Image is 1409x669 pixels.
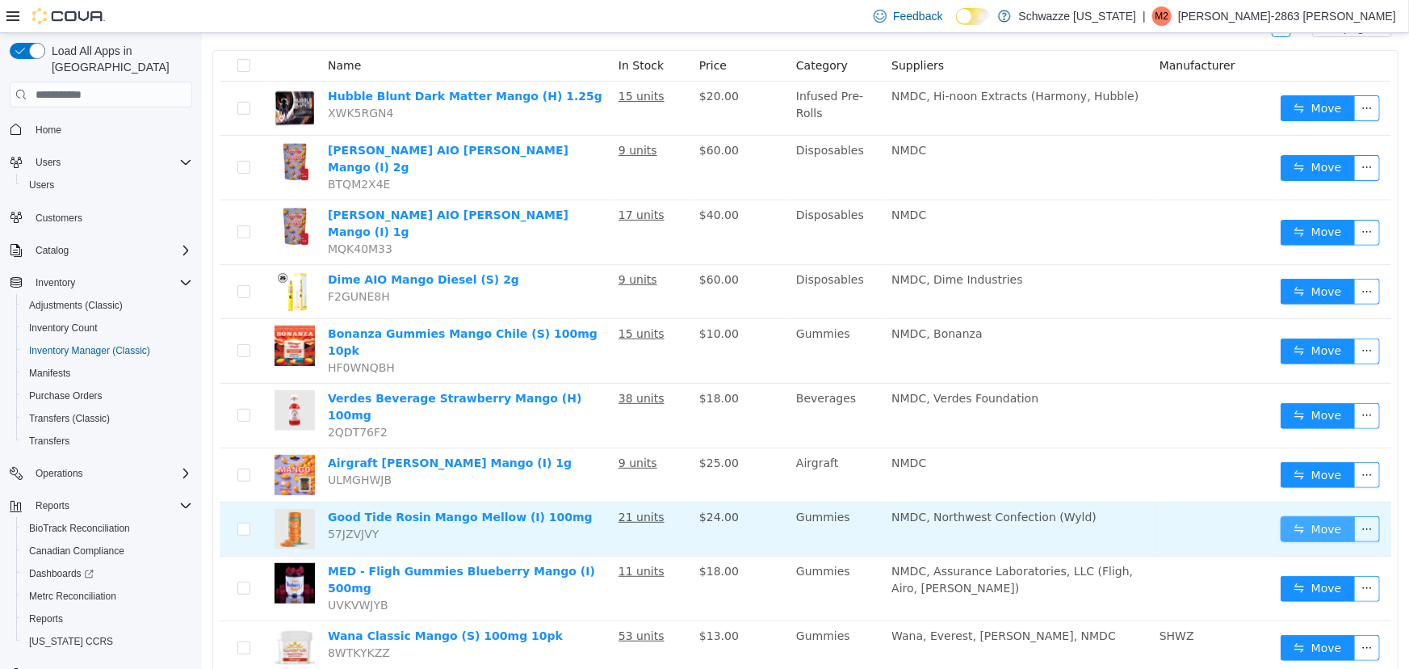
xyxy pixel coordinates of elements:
button: icon: swapMove [1079,305,1153,331]
span: Metrc Reconciliation [29,590,116,603]
span: Reports [29,612,63,625]
a: Reports [23,609,69,629]
a: Airgraft [PERSON_NAME] Mango (I) 1g [126,423,370,436]
span: Inventory [29,273,192,292]
a: [PERSON_NAME] AIO [PERSON_NAME] Mango (I) 2g [126,111,367,141]
u: 15 units [417,57,463,69]
button: icon: ellipsis [1152,62,1178,88]
button: Customers [3,206,199,229]
span: Metrc Reconciliation [23,587,192,606]
span: NMDC [690,111,724,124]
a: Transfers (Classic) [23,409,116,428]
span: $10.00 [497,294,537,307]
img: Verdes Beverage Strawberry Mango (H) 100mg hero shot [73,357,113,398]
button: icon: ellipsis [1152,305,1178,331]
p: [PERSON_NAME]-2863 [PERSON_NAME] [1178,6,1396,26]
span: Manifests [29,367,70,380]
button: icon: swapMove [1079,187,1153,212]
button: Metrc Reconciliation [16,585,199,608]
span: NMDC, Northwest Confection (Wyld) [690,478,895,490]
span: Reports [36,499,69,512]
img: Hubble Blunt Dark Matter Mango (H) 1.25g hero shot [73,55,113,95]
p: Schwazze [US_STATE] [1019,6,1137,26]
span: Home [36,124,61,137]
span: 57JZVJVY [126,494,177,507]
span: NMDC, Hi-noon Extracts (Harmony, Hubble) [690,57,937,69]
span: NMDC, Bonanza [690,294,780,307]
span: MQK40M33 [126,209,191,222]
u: 11 units [417,532,463,545]
button: Catalog [3,239,199,262]
button: icon: swapMove [1079,122,1153,148]
span: HF0WNQBH [126,328,193,341]
button: icon: ellipsis [1152,187,1178,212]
span: 2QDT76F2 [126,393,186,406]
td: Disposables [588,167,683,232]
span: NMDC, Assurance Laboratories, LLC (Fligh, Airo, [PERSON_NAME]) [690,532,931,562]
img: Bonanza Gummies Mango Chile (S) 100mg 10pk hero shot [73,292,113,333]
a: Inventory Count [23,318,104,338]
span: NMDC [690,423,724,436]
button: icon: ellipsis [1152,122,1178,148]
a: Customers [29,208,89,228]
a: [US_STATE] CCRS [23,632,120,651]
u: 53 units [417,596,463,609]
span: NMDC, Dime Industries [690,240,820,253]
button: icon: ellipsis [1152,246,1178,271]
button: Purchase Orders [16,385,199,407]
span: Users [29,179,54,191]
u: 9 units [417,240,455,253]
a: MED - Fligh Gummies Blueberry Mango (I) 500mg [126,532,393,562]
u: 9 units [417,423,455,436]
button: Operations [29,464,90,483]
span: ULMGHWJB [126,440,190,453]
span: Name [126,26,159,39]
span: Users [36,156,61,169]
button: Inventory Manager (Classic) [16,339,199,362]
button: Users [3,151,199,174]
a: Users [23,175,61,195]
span: $13.00 [497,596,537,609]
a: Home [29,120,68,140]
span: Customers [29,208,192,228]
a: Dashboards [23,564,100,583]
a: [PERSON_NAME] AIO [PERSON_NAME] Mango (I) 1g [126,175,367,205]
a: Bonanza Gummies Mango Chile (S) 100mg 10pk [126,294,396,324]
span: BioTrack Reconciliation [29,522,130,535]
img: Cova [32,8,105,24]
span: Transfers [29,435,69,448]
a: Wana Classic Mango (S) 100mg 10pk [126,596,361,609]
a: Transfers [23,431,76,451]
span: Manufacturer [958,26,1034,39]
td: Disposables [588,103,683,167]
a: Dashboards [16,562,199,585]
span: Reports [23,609,192,629]
span: $24.00 [497,478,537,490]
input: Dark Mode [956,8,990,25]
span: Canadian Compliance [23,541,192,561]
u: 15 units [417,294,463,307]
img: Airgraft EDW Mango (I) 1g hero shot [73,422,113,462]
button: Catalog [29,241,75,260]
td: Disposables [588,232,683,286]
button: [US_STATE] CCRS [16,630,199,653]
span: Users [23,175,192,195]
a: Good Tide Rosin Mango Mellow (I) 100mg [126,478,391,490]
button: icon: ellipsis [1152,483,1178,509]
span: Operations [29,464,192,483]
button: icon: ellipsis [1152,602,1178,628]
button: icon: ellipsis [1152,543,1178,569]
img: Wana Classic Mango (S) 100mg 10pk hero shot [73,595,113,635]
a: Adjustments (Classic) [23,296,129,315]
button: Transfers (Classic) [16,407,199,430]
span: Inventory Manager (Classic) [29,344,150,357]
span: Adjustments (Classic) [23,296,192,315]
a: Inventory Manager (Classic) [23,341,157,360]
span: Wana, Everest, [PERSON_NAME], NMDC [690,596,914,609]
u: 17 units [417,175,463,188]
button: Adjustments (Classic) [16,294,199,317]
button: icon: swapMove [1079,483,1153,509]
span: Dashboards [29,567,94,580]
button: icon: ellipsis [1152,370,1178,396]
a: Dime AIO Mango Diesel (S) 2g [126,240,317,253]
